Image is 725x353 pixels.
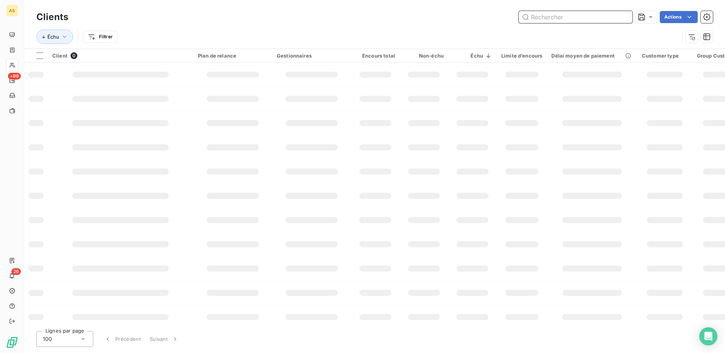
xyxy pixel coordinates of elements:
div: Customer type [642,53,688,59]
div: Échu [453,53,492,59]
img: Logo LeanPay [6,336,18,348]
button: Précédent [99,331,145,347]
span: 100 [43,335,52,343]
div: Limite d’encours [501,53,542,59]
div: Non-échu [404,53,444,59]
button: Actions [660,11,698,23]
span: 0 [71,52,77,59]
div: Encours total [356,53,395,59]
div: Open Intercom Messenger [699,327,717,345]
a: +99 [6,74,18,86]
div: Gestionnaires [277,53,347,59]
span: Client [52,53,67,59]
button: Suivant [145,331,184,347]
button: Échu [36,30,73,44]
span: Échu [47,34,59,40]
button: Filtrer [83,31,118,43]
div: Plan de relance [198,53,268,59]
h3: Clients [36,10,68,24]
div: Délai moyen de paiement [551,53,632,59]
span: 26 [11,268,21,275]
div: AS [6,5,18,17]
span: +99 [8,73,21,80]
input: Rechercher [519,11,632,23]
